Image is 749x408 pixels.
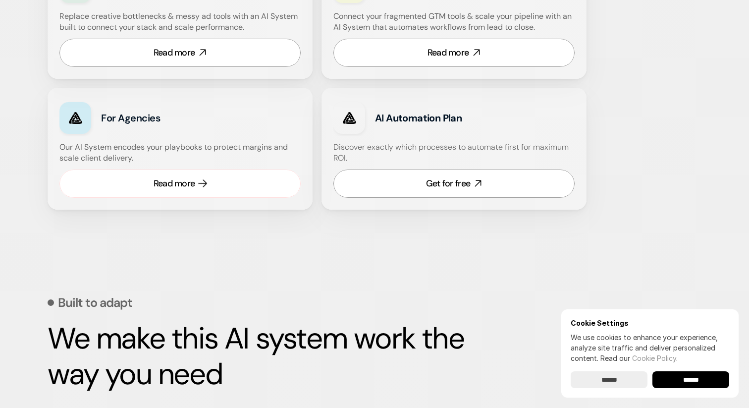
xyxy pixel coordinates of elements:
[59,39,301,67] a: Read more
[571,319,729,327] h6: Cookie Settings
[600,354,678,362] span: Read our .
[48,319,471,394] strong: We make this AI system work the way you need
[333,39,575,67] a: Read more
[59,142,301,164] h4: Our AI System encodes your playbooks to protect margins and scale client delivery.
[333,142,575,164] h4: Discover exactly which processes to automate first for maximum ROI.
[154,47,195,59] div: Read more
[58,296,132,309] p: Built to adapt
[154,177,195,190] div: Read more
[428,47,469,59] div: Read more
[101,111,236,125] h3: For Agencies
[571,332,729,363] p: We use cookies to enhance your experience, analyze site traffic and deliver personalized content.
[375,112,462,124] strong: AI Automation Plan
[333,170,575,198] a: Get for free
[59,170,301,198] a: Read more
[632,354,676,362] a: Cookie Policy
[426,177,470,190] div: Get for free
